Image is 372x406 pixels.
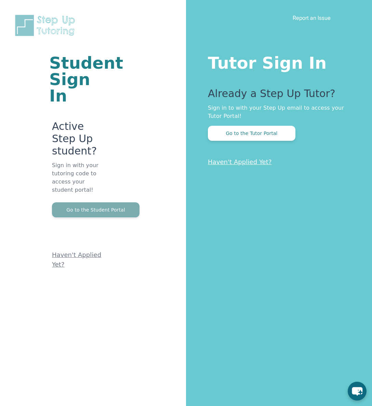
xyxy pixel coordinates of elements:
[208,126,295,141] button: Go to the Tutor Portal
[293,14,331,21] a: Report an Issue
[208,104,345,120] p: Sign in to with your Step Up email to access your Tutor Portal!
[348,382,367,401] button: chat-button
[14,14,79,37] img: Step Up Tutoring horizontal logo
[52,120,104,161] p: Active Step Up student?
[208,52,345,71] h1: Tutor Sign In
[52,161,104,202] p: Sign in with your tutoring code to access your student portal!
[208,158,272,165] a: Haven't Applied Yet?
[52,251,101,268] a: Haven't Applied Yet?
[49,55,104,104] h1: Student Sign In
[52,202,139,217] button: Go to the Student Portal
[208,87,345,104] p: Already a Step Up Tutor?
[52,206,139,213] a: Go to the Student Portal
[208,130,295,136] a: Go to the Tutor Portal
